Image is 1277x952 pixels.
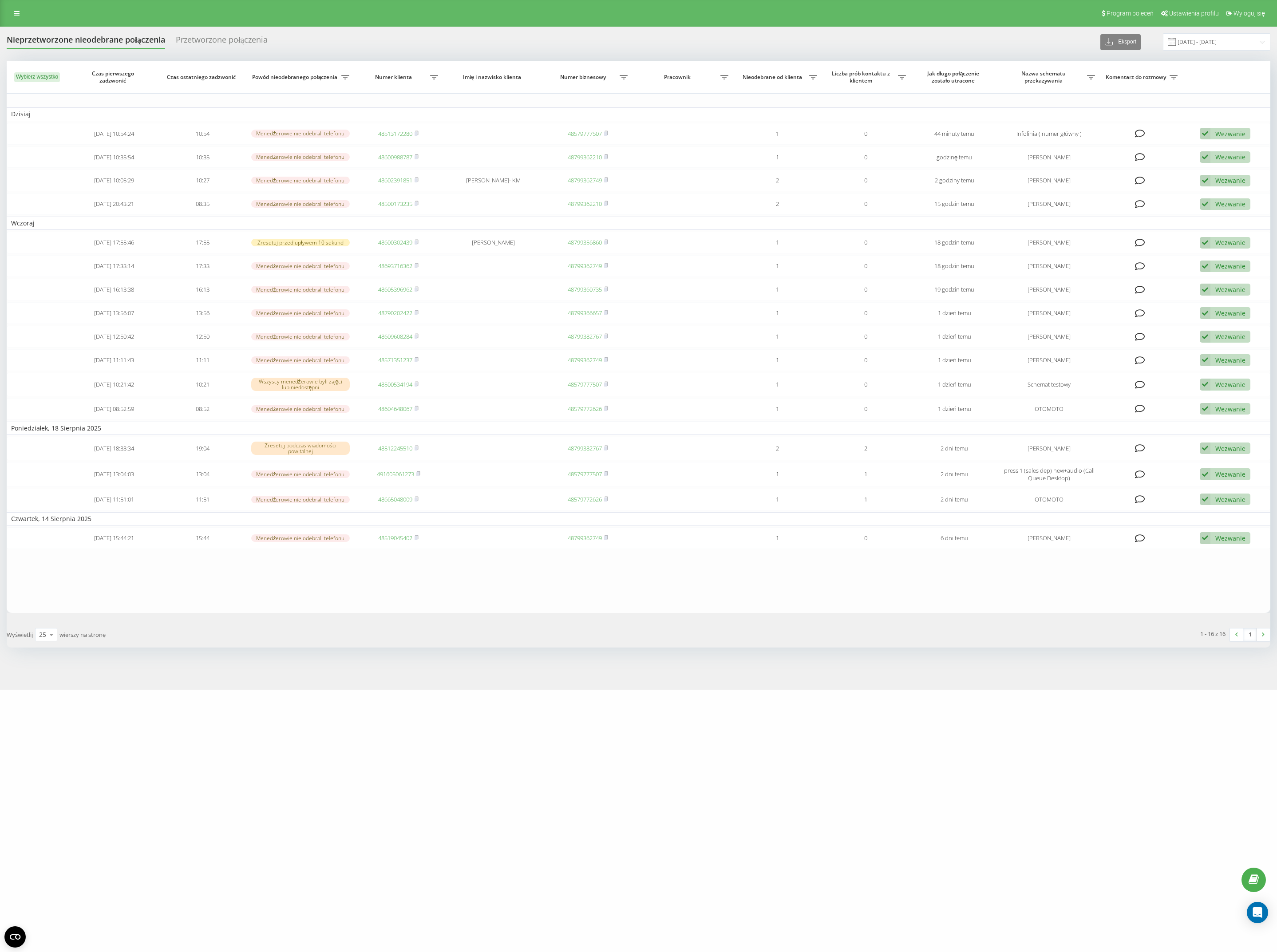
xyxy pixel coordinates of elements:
div: Wezwanie [1215,262,1245,270]
span: Numer klienta [359,74,430,81]
td: [DATE] 15:44:21 [70,527,158,549]
span: Czas ostatniego zadzwonić [167,74,238,81]
td: 15 godzin temu [910,193,999,215]
td: [PERSON_NAME] [999,193,1100,215]
div: Wezwanie [1215,380,1245,389]
td: 1 [733,527,822,549]
div: Menedżerowie nie odebrali telefonu [251,470,350,478]
td: OTOMOTO [999,398,1100,420]
td: 2 [733,170,822,191]
div: Wezwanie [1215,405,1245,413]
td: 0 [822,232,910,253]
td: [DATE] 16:13:38 [70,279,158,300]
td: [PERSON_NAME] [999,170,1100,191]
span: Wyświetlij [7,631,33,639]
td: 08:52 [158,398,247,420]
span: Jak długo połączenie zostało utracone [918,70,990,84]
div: Wezwanie [1215,176,1245,185]
td: 19:04 [158,437,247,460]
a: 48513172280 [378,130,412,138]
td: [PERSON_NAME] [443,232,544,253]
a: 48512245510 [378,444,412,452]
td: [DATE] 10:54:24 [70,123,158,145]
td: Poniedziałek, 18 Sierpnia 2025 [7,422,1270,435]
a: 48665048009 [378,495,412,503]
a: 48799362749 [568,356,602,364]
td: 2 godziny temu [910,170,999,191]
a: 48500534194 [378,380,412,388]
td: 17:33 [158,255,247,277]
div: Menedżerowie nie odebrali telefonu [251,153,350,161]
td: 0 [822,302,910,324]
a: 48799360735 [568,285,602,293]
div: Przetworzone połączenia [176,35,268,49]
td: Wczoraj [7,217,1270,230]
td: [DATE] 10:05:29 [70,170,158,191]
td: 1 [733,326,822,348]
div: Menedżerowie nie odebrali telefonu [251,130,350,137]
div: Wezwanie [1215,309,1245,317]
a: 1 [1243,628,1257,641]
td: 17:55 [158,232,247,253]
td: [DATE] 10:21:42 [70,373,158,396]
td: 1 [733,123,822,145]
div: Menedżerowie nie odebrali telefonu [251,333,350,340]
td: 2 dni temu [910,462,999,487]
td: 2 [733,437,822,460]
td: 1 [733,232,822,253]
td: 1 [733,146,822,168]
button: Open CMP widget [4,926,26,948]
a: 48799362749 [568,262,602,270]
div: Menedżerowie nie odebrali telefonu [251,262,350,270]
td: 1 [733,279,822,300]
div: Menedżerowie nie odebrali telefonu [251,405,350,413]
td: 13:04 [158,462,247,487]
span: Powód nieodebranego połączenia [252,74,340,81]
div: Wezwanie [1215,130,1245,138]
span: Komentarz do rozmowy [1104,74,1170,81]
span: Czas pierwszego zadzwonić [78,70,150,84]
td: [PERSON_NAME] [999,255,1100,277]
span: Nazwa schematu przekazywania [1003,70,1086,84]
a: 48579777507 [568,130,602,138]
div: Wszyscy menedżerowie byli zajęci lub niedostępni [251,378,350,391]
td: 19 godzin temu [910,279,999,300]
div: Wezwanie [1215,444,1245,453]
td: [DATE] 10:35:54 [70,146,158,168]
td: Dzisiaj [7,107,1270,121]
td: [DATE] 13:04:03 [70,462,158,487]
td: 1 [733,398,822,420]
td: 0 [822,279,910,300]
a: 48579772626 [568,405,602,413]
td: 1 [822,462,910,487]
td: [DATE] 08:52:59 [70,398,158,420]
td: 0 [822,170,910,191]
td: 10:35 [158,146,247,168]
div: Wezwanie [1215,238,1245,247]
a: 48579777507 [568,470,602,478]
td: 2 dni temu [910,489,999,510]
div: Menedżerowie nie odebrali telefonu [251,309,350,317]
td: [PERSON_NAME]- KM [443,170,544,191]
a: 48579772626 [568,495,602,503]
td: 1 dzień temu [910,326,999,348]
a: 48609608284 [378,332,412,340]
td: 08:35 [158,193,247,215]
td: [DATE] 12:50:42 [70,326,158,348]
td: Czwartek, 14 Sierpnia 2025 [7,512,1270,525]
td: 0 [822,326,910,348]
td: 1 dzień temu [910,398,999,420]
a: 48799356860 [568,238,602,246]
td: 1 [733,302,822,324]
a: 48799382767 [568,332,602,340]
td: 11:11 [158,349,247,371]
td: 1 [822,489,910,510]
td: [DATE] 18:33:34 [70,437,158,460]
td: [PERSON_NAME] [999,232,1100,253]
span: Wyloguj się [1234,10,1265,17]
span: Ustawienia profilu [1169,10,1219,17]
td: 10:27 [158,170,247,191]
td: 0 [822,373,910,396]
a: 48602391851 [378,176,412,184]
a: 48600988787 [378,153,412,161]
